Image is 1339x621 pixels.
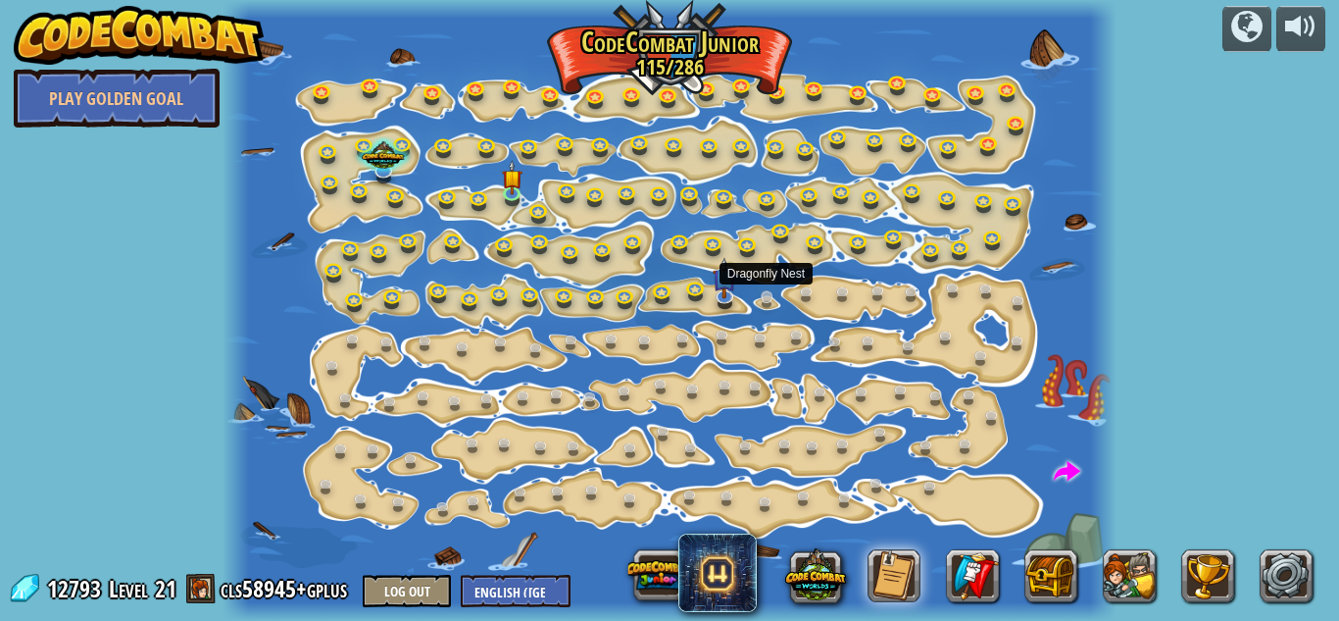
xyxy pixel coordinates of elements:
[14,69,220,128] a: Play Golden Goal
[502,160,522,195] img: level-banner-started.png
[47,573,107,604] span: 12793
[1222,6,1271,52] button: Campaigns
[155,573,176,604] span: 21
[109,573,148,605] span: Level
[713,258,736,299] img: level-banner-unstarted-subscriber.png
[1276,6,1325,52] button: Adjust volume
[221,573,353,604] a: cls58945+gplus
[363,575,451,607] button: Log Out
[14,6,265,65] img: CodeCombat - Learn how to code by playing a game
